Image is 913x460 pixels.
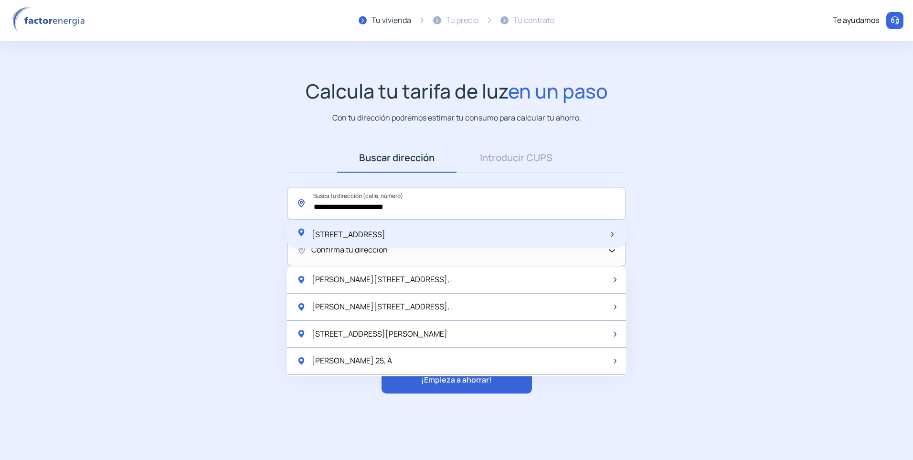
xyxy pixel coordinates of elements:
span: Confirma tu dirección [311,244,388,256]
img: arrow-next-item.svg [614,332,616,337]
a: Buscar dirección [337,143,456,173]
span: [PERSON_NAME][STREET_ADDRESS], . [312,274,453,286]
span: en un paso [508,77,608,104]
img: location-pin-green.svg [297,228,306,237]
img: location-pin-green.svg [297,275,306,285]
span: ¡Empieza a ahorrar! [421,374,492,386]
img: location-pin-green.svg [297,302,306,312]
img: location-pin-green.svg [297,329,306,339]
img: arrow-next-item.svg [614,359,616,363]
img: arrow-next-item.svg [614,305,616,309]
div: Tu precio [446,14,478,27]
h1: Calcula tu tarifa de luz [306,79,608,103]
div: Tu vivienda [372,14,411,27]
a: Introducir CUPS [456,143,576,173]
span: [PERSON_NAME][STREET_ADDRESS], . [312,301,453,313]
img: llamar [890,16,900,25]
img: arrow-next-item.svg [611,232,614,237]
img: location-pin-green.svg [297,356,306,366]
img: arrow-next-item.svg [614,277,616,282]
span: [STREET_ADDRESS][PERSON_NAME] [312,328,447,340]
div: Te ayudamos [833,14,879,27]
span: [STREET_ADDRESS] [312,229,385,240]
div: Tu contrato [513,14,554,27]
span: [PERSON_NAME] 25, A [312,355,392,367]
p: Con tu dirección podremos estimar tu consumo para calcular tu ahorro. [332,112,581,124]
img: logo factor [10,7,91,34]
